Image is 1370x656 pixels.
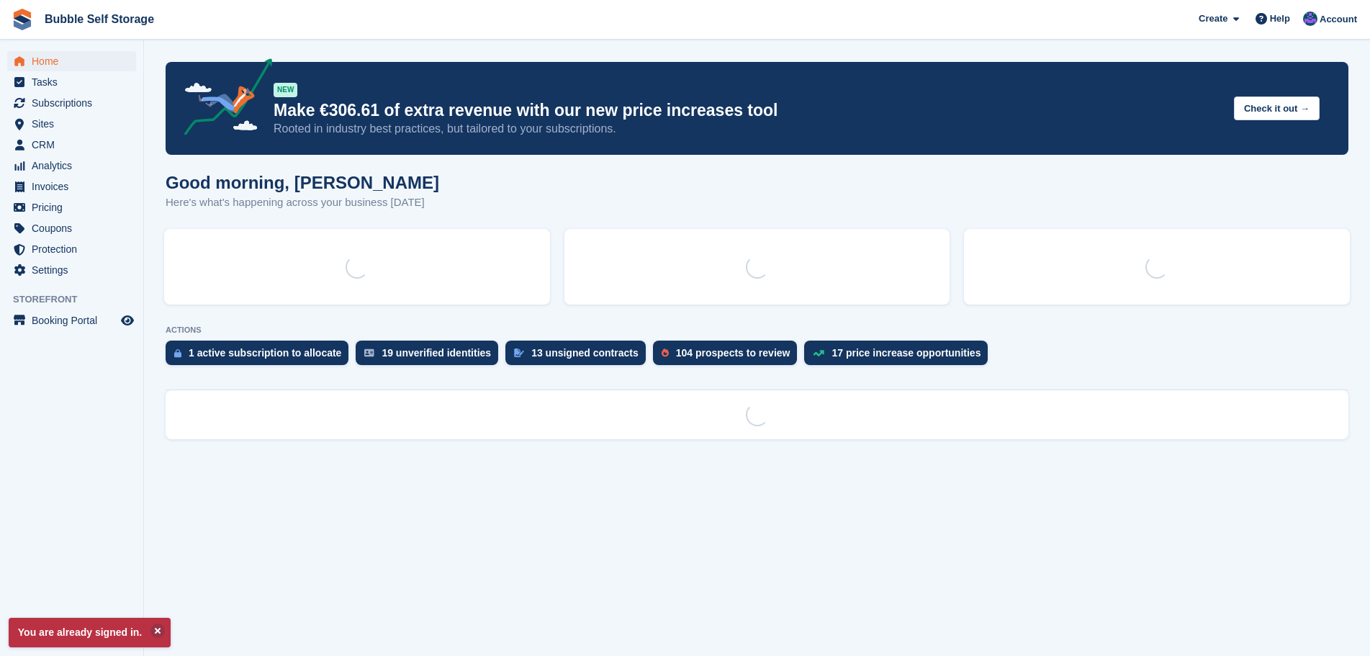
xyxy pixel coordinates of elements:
[39,7,160,31] a: Bubble Self Storage
[32,197,118,217] span: Pricing
[32,114,118,134] span: Sites
[832,347,981,359] div: 17 price increase opportunities
[1270,12,1290,26] span: Help
[32,93,118,113] span: Subscriptions
[7,260,136,280] a: menu
[531,347,639,359] div: 13 unsigned contracts
[174,349,181,358] img: active_subscription_to_allocate_icon-d502201f5373d7db506a760aba3b589e785aa758c864c3986d89f69b8ff3...
[804,341,995,372] a: 17 price increase opportunities
[7,135,136,155] a: menu
[166,341,356,372] a: 1 active subscription to allocate
[13,292,143,307] span: Storefront
[1234,96,1320,120] button: Check it out →
[7,218,136,238] a: menu
[676,347,790,359] div: 104 prospects to review
[1199,12,1227,26] span: Create
[166,325,1348,335] p: ACTIONS
[32,310,118,331] span: Booking Portal
[119,312,136,329] a: Preview store
[7,51,136,71] a: menu
[189,347,341,359] div: 1 active subscription to allocate
[274,100,1222,121] p: Make €306.61 of extra revenue with our new price increases tool
[813,350,824,356] img: price_increase_opportunities-93ffe204e8149a01c8c9dc8f82e8f89637d9d84a8eef4429ea346261dce0b2c0.svg
[274,83,297,97] div: NEW
[7,197,136,217] a: menu
[7,310,136,331] a: menu
[32,156,118,176] span: Analytics
[172,58,273,140] img: price-adjustments-announcement-icon-8257ccfd72463d97f412b2fc003d46551f7dbcb40ab6d574587a9cd5c0d94...
[514,349,524,357] img: contract_signature_icon-13c848040528278c33f63329250d36e43548de30e8caae1d1a13099fd9432cc5.svg
[1320,12,1357,27] span: Account
[7,176,136,197] a: menu
[662,349,669,357] img: prospect-51fa495bee0391a8d652442698ab0144808aea92771e9ea1ae160a38d050c398.svg
[505,341,653,372] a: 13 unsigned contracts
[32,135,118,155] span: CRM
[1303,12,1317,26] img: Stuart Jackson
[32,218,118,238] span: Coupons
[356,341,505,372] a: 19 unverified identities
[274,121,1222,137] p: Rooted in industry best practices, but tailored to your subscriptions.
[364,349,374,357] img: verify_identity-adf6edd0f0f0b5bbfe63781bf79b02c33cf7c696d77639b501bdc392416b5a36.svg
[32,72,118,92] span: Tasks
[653,341,805,372] a: 104 prospects to review
[7,239,136,259] a: menu
[7,72,136,92] a: menu
[32,176,118,197] span: Invoices
[166,194,439,211] p: Here's what's happening across your business [DATE]
[9,618,171,647] p: You are already signed in.
[7,156,136,176] a: menu
[7,114,136,134] a: menu
[166,173,439,192] h1: Good morning, [PERSON_NAME]
[32,260,118,280] span: Settings
[7,93,136,113] a: menu
[32,51,118,71] span: Home
[12,9,33,30] img: stora-icon-8386f47178a22dfd0bd8f6a31ec36ba5ce8667c1dd55bd0f319d3a0aa187defe.svg
[32,239,118,259] span: Protection
[382,347,491,359] div: 19 unverified identities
